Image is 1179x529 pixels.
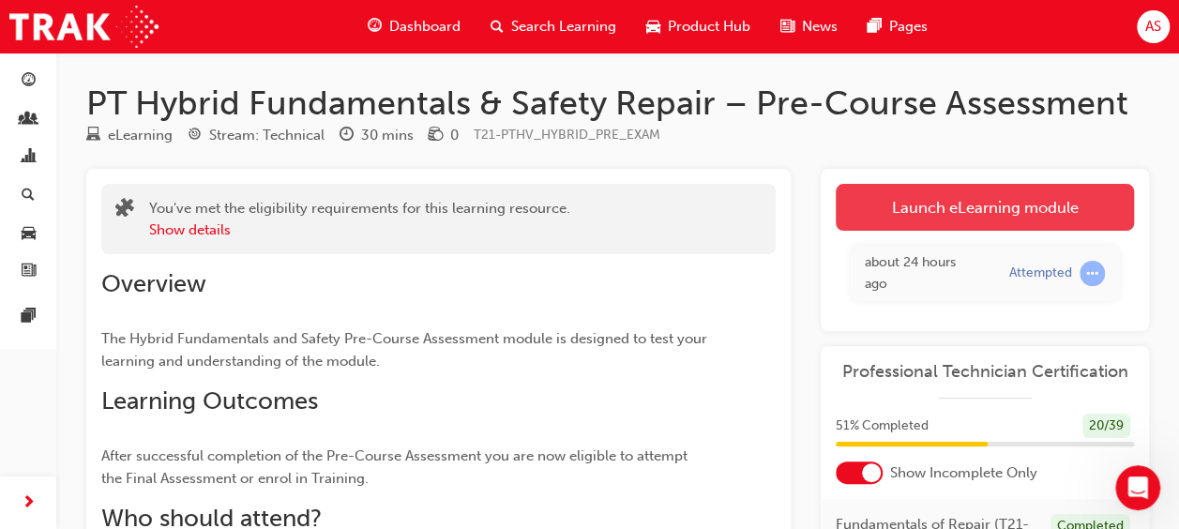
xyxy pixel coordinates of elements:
[101,269,206,298] span: Overview
[22,264,36,280] span: news-icon
[149,219,231,241] button: Show details
[853,8,943,46] a: pages-iconPages
[474,127,660,143] span: Learning resource code
[802,16,838,38] span: News
[86,128,100,144] span: learningResourceType_ELEARNING-icon
[1080,261,1105,286] span: learningRecordVerb_ATTEMPT-icon
[668,16,750,38] span: Product Hub
[22,491,36,515] span: next-icon
[429,128,443,144] span: money-icon
[115,200,134,221] span: puzzle-icon
[149,198,570,240] div: You've met the eligibility requirements for this learning resource.
[1082,414,1130,439] div: 20 / 39
[22,188,35,204] span: search-icon
[340,124,414,147] div: Duration
[429,124,459,147] div: Price
[765,8,853,46] a: news-iconNews
[22,309,36,325] span: pages-icon
[22,112,36,128] span: people-icon
[631,8,765,46] a: car-iconProduct Hub
[890,462,1037,484] span: Show Incomplete Only
[1115,465,1160,510] iframe: Intercom live chat
[22,73,36,90] span: guage-icon
[646,15,660,38] span: car-icon
[389,16,461,38] span: Dashboard
[1137,10,1170,43] button: AS
[865,252,981,295] div: Thu Sep 25 2025 07:43:00 GMT+0930 (Australian Central Standard Time)
[86,124,173,147] div: Type
[340,128,354,144] span: clock-icon
[1145,16,1161,38] span: AS
[209,125,325,146] div: Stream: Technical
[86,83,1149,124] h1: PT Hybrid Fundamentals & Safety Repair – Pre-Course Assessment
[22,149,36,166] span: chart-icon
[836,184,1134,231] a: Launch eLearning module
[353,8,476,46] a: guage-iconDashboard
[868,15,882,38] span: pages-icon
[108,125,173,146] div: eLearning
[511,16,616,38] span: Search Learning
[476,8,631,46] a: search-iconSearch Learning
[1009,264,1072,282] div: Attempted
[368,15,382,38] span: guage-icon
[9,6,159,48] img: Trak
[188,124,325,147] div: Stream
[22,225,36,242] span: car-icon
[836,361,1134,383] a: Professional Technician Certification
[101,330,711,370] span: The Hybrid Fundamentals and Safety Pre-Course Assessment module is designed to test your learning...
[889,16,928,38] span: Pages
[450,125,459,146] div: 0
[101,447,691,487] span: After successful completion of the Pre-Course Assessment you are now eligible to attempt the Fina...
[188,128,202,144] span: target-icon
[780,15,794,38] span: news-icon
[361,125,414,146] div: 30 mins
[101,386,318,416] span: Learning Outcomes
[836,416,929,437] span: 51 % Completed
[491,15,504,38] span: search-icon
